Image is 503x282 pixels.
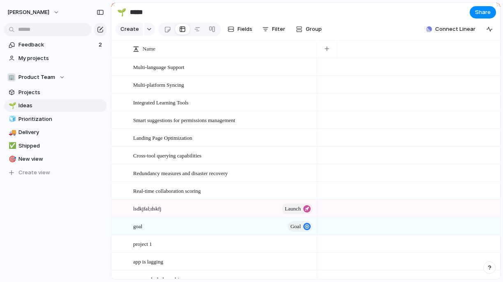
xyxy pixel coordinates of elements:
[18,73,55,81] span: Product Team
[291,221,301,232] span: Goal
[133,239,152,248] span: project 1
[4,6,64,19] button: [PERSON_NAME]
[143,45,155,53] span: Name
[133,168,228,178] span: Redundancy measures and disaster recovery
[9,101,14,111] div: 🌱
[18,128,104,136] span: Delivery
[288,221,313,232] button: Goal
[7,8,49,16] span: [PERSON_NAME]
[133,115,235,125] span: Smart suggestions for permissions management
[292,23,326,36] button: Group
[18,142,104,150] span: Shipped
[4,140,107,152] a: ✅Shipped
[4,166,107,179] button: Create view
[475,8,491,16] span: Share
[133,97,189,107] span: Integrated Learning Tools
[115,6,128,19] button: 🌱
[18,169,50,177] span: Create view
[18,102,104,110] span: Ideas
[7,73,16,81] div: 🏢
[470,6,496,18] button: Share
[9,128,14,137] div: 🚚
[18,115,104,123] span: Prioritization
[18,155,104,163] span: New view
[9,155,14,164] div: 🎯
[18,88,104,97] span: Projects
[117,7,126,18] div: 🌱
[99,41,104,49] span: 2
[133,62,185,72] span: Multi-language Support
[133,133,192,142] span: Landing Page Optimization
[133,80,184,89] span: Multi-platform Syncing
[18,41,96,49] span: Feedback
[4,99,107,112] a: 🌱Ideas
[133,257,163,266] span: app is lagging
[423,23,479,35] button: Connect Linear
[4,126,107,139] a: 🚚Delivery
[259,23,288,36] button: Filter
[7,128,16,136] button: 🚚
[7,155,16,163] button: 🎯
[282,203,313,214] button: launch
[133,203,162,213] span: lsdkjfal;dskfj
[115,23,143,36] button: Create
[7,142,16,150] button: ✅
[272,25,285,33] span: Filter
[224,23,256,36] button: Fields
[9,114,14,124] div: 🧊
[4,52,107,65] a: My projects
[4,86,107,99] a: Projects
[9,141,14,150] div: ✅
[133,221,142,231] span: goal
[435,25,475,33] span: Connect Linear
[120,25,139,33] span: Create
[285,203,301,215] span: launch
[4,113,107,125] a: 🧊Prioritization
[4,153,107,165] a: 🎯New view
[4,39,107,51] a: Feedback2
[306,25,322,33] span: Group
[4,71,107,83] button: 🏢Product Team
[133,150,201,160] span: Cross-tool querying capabilities
[18,54,104,62] span: My projects
[238,25,252,33] span: Fields
[7,102,16,110] button: 🌱
[133,186,201,195] span: Real-time collaboration scoring
[7,115,16,123] button: 🧊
